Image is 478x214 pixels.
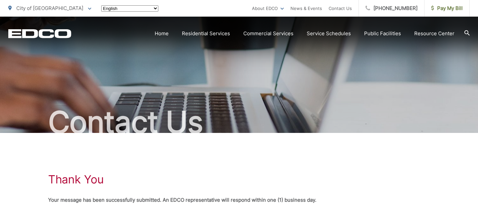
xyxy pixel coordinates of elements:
[329,4,352,12] a: Contact Us
[364,30,401,38] a: Public Facilities
[252,4,284,12] a: About EDCO
[243,30,293,38] a: Commercial Services
[414,30,454,38] a: Resource Center
[48,173,104,186] h1: Thank You
[431,4,463,12] span: Pay My Bill
[307,30,351,38] a: Service Schedules
[182,30,230,38] a: Residential Services
[8,29,71,38] a: EDCD logo. Return to the homepage.
[48,197,316,203] strong: Your message has been successfully submitted. An EDCO representative will respond within one (1) ...
[155,30,169,38] a: Home
[16,5,83,11] span: City of [GEOGRAPHIC_DATA]
[101,5,158,12] select: Select a language
[8,106,470,139] h2: Contact Us
[290,4,322,12] a: News & Events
